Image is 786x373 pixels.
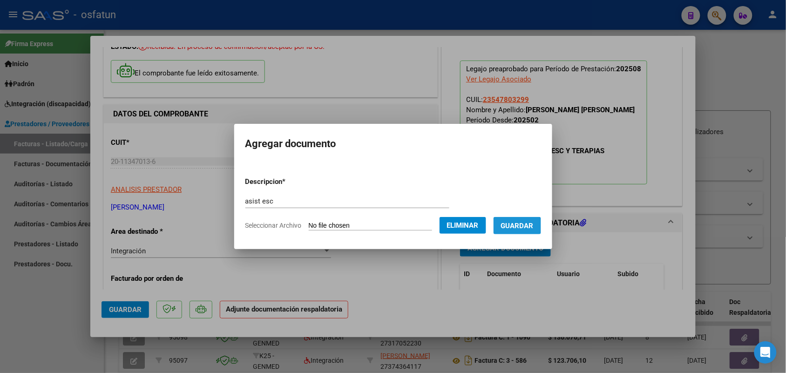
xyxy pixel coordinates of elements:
h2: Agregar documento [245,135,541,153]
p: Descripcion [245,176,334,187]
span: Eliminar [447,221,479,230]
span: Seleccionar Archivo [245,222,302,229]
div: Open Intercom Messenger [754,341,777,364]
span: Guardar [501,222,534,230]
button: Guardar [494,217,541,234]
button: Eliminar [440,217,486,234]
